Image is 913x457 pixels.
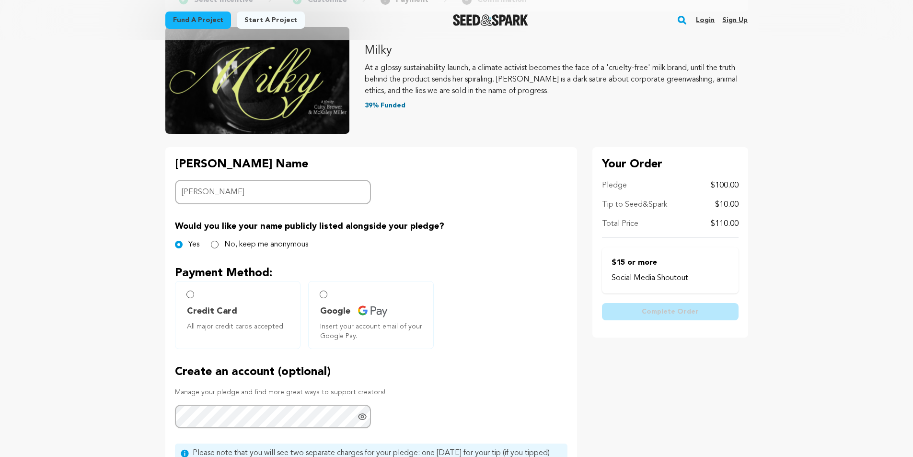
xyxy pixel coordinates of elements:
[696,12,715,28] a: Login
[602,180,627,191] p: Pledge
[175,266,567,281] p: Payment Method:
[224,239,308,250] label: No, keep me anonymous
[175,364,567,380] p: Create an account (optional)
[602,218,638,230] p: Total Price
[175,387,567,397] p: Manage your pledge and find more great ways to support creators!
[175,180,371,204] input: Backer Name
[715,199,739,211] p: $10.00
[320,322,426,341] span: Insert your account email of your Google Pay.
[711,218,739,230] p: $110.00
[187,322,292,331] span: All major credit cards accepted.
[602,157,739,172] p: Your Order
[365,62,748,97] p: At a glossy sustainability launch, a climate activist becomes the face of a 'cruelty-free' milk b...
[188,239,199,250] label: Yes
[187,305,237,318] span: Credit Card
[453,14,528,26] img: Seed&Spark Logo Dark Mode
[602,199,667,211] p: Tip to Seed&Spark
[358,305,388,317] img: credit card icons
[711,180,739,191] p: $100.00
[365,43,748,59] p: Milky
[453,14,528,26] a: Seed&Spark Homepage
[165,12,231,29] a: Fund a project
[175,157,371,172] p: [PERSON_NAME] Name
[602,303,739,320] button: Complete Order
[722,12,748,28] a: Sign up
[358,412,367,422] a: Show password as plain text. Warning: this will display your password on the screen.
[320,305,350,318] span: Google
[642,307,699,316] span: Complete Order
[175,220,567,233] p: Would you like your name publicly listed alongside your pledge?
[612,272,729,284] p: Social Media Shoutout
[365,101,748,110] p: 39% Funded
[237,12,305,29] a: Start a project
[612,257,729,269] p: $15 or more
[165,27,349,134] img: Milky image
